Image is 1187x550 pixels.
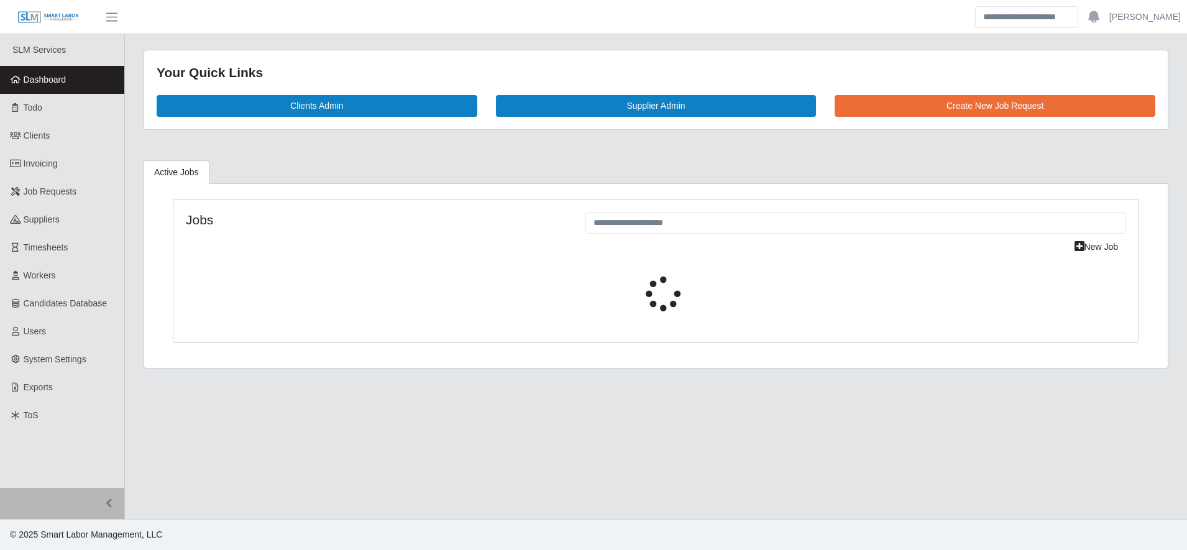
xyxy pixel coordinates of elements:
span: SLM Services [12,45,66,55]
a: Clients Admin [157,95,477,117]
span: Users [24,326,47,336]
span: Clients [24,131,50,140]
h4: Jobs [186,212,567,227]
span: © 2025 Smart Labor Management, LLC [10,529,162,539]
span: Invoicing [24,158,58,168]
span: Job Requests [24,186,77,196]
a: Create New Job Request [835,95,1155,117]
img: SLM Logo [17,11,80,24]
span: Workers [24,270,56,280]
a: New Job [1066,236,1126,258]
span: ToS [24,410,39,420]
input: Search [975,6,1078,28]
div: Your Quick Links [157,63,1155,83]
span: Exports [24,382,53,392]
a: Supplier Admin [496,95,817,117]
span: System Settings [24,354,86,364]
span: Candidates Database [24,298,108,308]
span: Dashboard [24,75,66,85]
span: Suppliers [24,214,60,224]
span: Timesheets [24,242,68,252]
a: [PERSON_NAME] [1109,11,1181,24]
a: Active Jobs [144,160,209,185]
span: Todo [24,103,42,112]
